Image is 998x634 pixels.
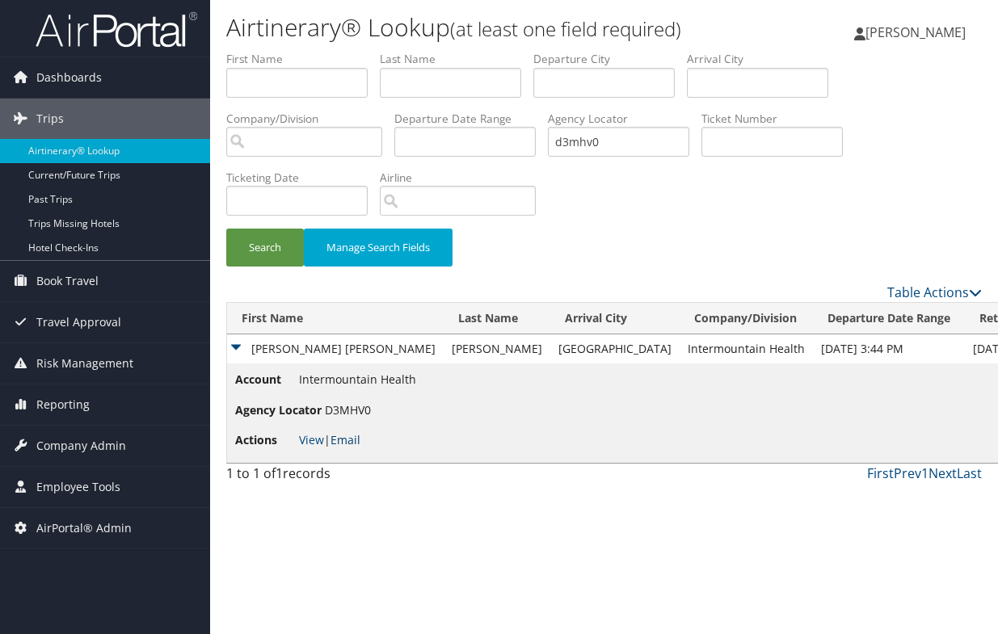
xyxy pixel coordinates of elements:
[533,51,687,67] label: Departure City
[680,334,813,363] td: Intermountain Health
[235,371,296,388] span: Account
[444,303,550,334] th: Last Name: activate to sort column ascending
[36,467,120,507] span: Employee Tools
[444,334,550,363] td: [PERSON_NAME]
[299,372,416,387] span: Intermountain Health
[227,303,444,334] th: First Name: activate to sort column ascending
[701,111,855,127] label: Ticket Number
[380,170,548,186] label: Airline
[36,10,197,48] img: airportal-logo.png
[36,508,132,548] span: AirPortal® Admin
[394,111,548,127] label: Departure Date Range
[813,303,965,334] th: Departure Date Range: activate to sort column ascending
[687,51,840,67] label: Arrival City
[235,401,322,419] span: Agency Locator
[36,302,121,342] span: Travel Approval
[227,334,444,363] td: [PERSON_NAME] [PERSON_NAME]
[450,15,681,42] small: (at least one field required)
[226,464,397,491] div: 1 to 1 of records
[921,464,929,482] a: 1
[894,464,921,482] a: Prev
[226,10,730,44] h1: Airtinerary® Lookup
[813,334,965,363] td: [DATE] 3:44 PM
[304,229,453,267] button: Manage Search Fields
[957,464,982,482] a: Last
[299,432,360,447] span: |
[680,303,813,334] th: Company/Division
[299,432,324,447] a: View
[226,111,394,127] label: Company/Division
[854,8,982,57] a: [PERSON_NAME]
[36,384,90,425] span: Reporting
[36,99,64,139] span: Trips
[235,431,296,449] span: Actions
[36,343,133,384] span: Risk Management
[36,426,126,466] span: Company Admin
[276,464,283,482] span: 1
[865,23,966,41] span: [PERSON_NAME]
[36,57,102,98] span: Dashboards
[867,464,894,482] a: First
[550,334,680,363] td: [GEOGRAPHIC_DATA]
[548,111,701,127] label: Agency Locator
[226,51,380,67] label: First Name
[325,402,371,418] span: D3MHV0
[331,432,360,447] a: Email
[929,464,957,482] a: Next
[550,303,680,334] th: Arrival City: activate to sort column ascending
[36,261,99,301] span: Book Travel
[226,229,304,267] button: Search
[887,283,982,301] a: Table Actions
[380,51,533,67] label: Last Name
[226,170,380,186] label: Ticketing Date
